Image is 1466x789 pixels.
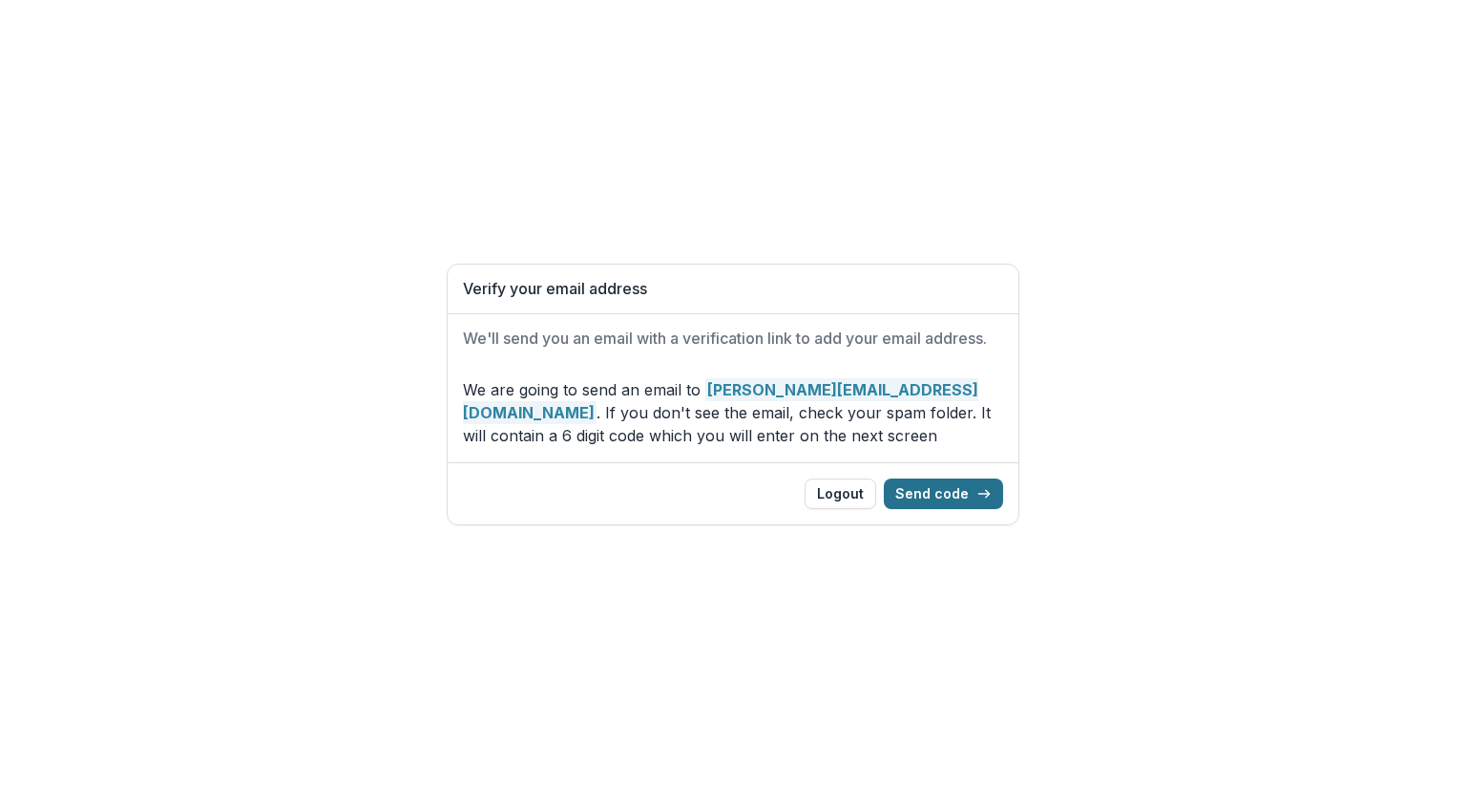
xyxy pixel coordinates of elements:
button: Logout [805,479,876,509]
p: We are going to send an email to . If you don't see the email, check your spam folder. It will co... [463,378,1003,447]
h1: Verify your email address [463,280,1003,298]
h2: We'll send you an email with a verification link to add your email address. [463,330,1003,348]
button: Send code [884,479,1003,509]
strong: [PERSON_NAME][EMAIL_ADDRESS][DOMAIN_NAME] [463,378,978,424]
